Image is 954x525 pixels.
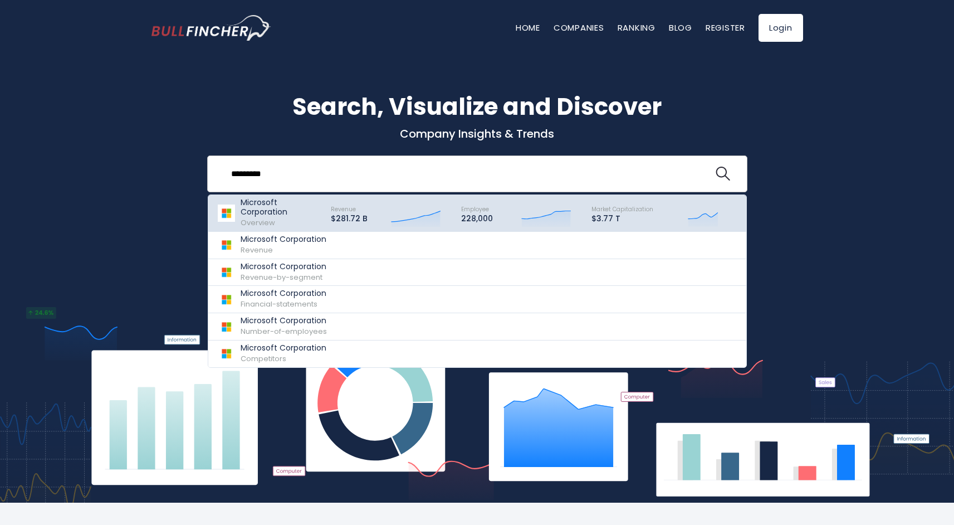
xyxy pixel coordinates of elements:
a: Microsoft Corporation Overview Revenue $281.72 B Employee 228,000 Market Capitalization $3.77 T [208,195,746,232]
p: Microsoft Corporation [241,198,321,217]
a: Microsoft Corporation Financial-statements [208,286,746,313]
a: Home [516,22,540,33]
span: Financial-statements [241,299,317,309]
a: Microsoft Corporation Number-of-employees [208,313,746,341]
p: Microsoft Corporation [241,235,326,244]
span: Revenue-by-segment [241,272,322,283]
span: Number-of-employees [241,326,327,337]
p: Microsoft Corporation [241,262,326,271]
span: Competitors [241,353,286,364]
p: Microsoft Corporation [241,316,327,325]
p: What's trending [151,215,803,226]
span: Market Capitalization [591,205,653,213]
h1: Search, Visualize and Discover [151,89,803,124]
span: Overview [241,217,275,228]
a: Login [759,14,803,42]
a: Ranking [618,22,655,33]
a: Go to homepage [151,15,271,41]
p: Microsoft Corporation [241,343,326,353]
span: Revenue [331,205,356,213]
a: Microsoft Corporation Revenue-by-segment [208,259,746,286]
img: bullfincher logo [151,15,271,41]
a: Register [706,22,745,33]
p: Microsoft Corporation [241,289,326,298]
span: Revenue [241,245,273,255]
p: Company Insights & Trends [151,127,803,141]
a: Microsoft Corporation Competitors [208,341,746,367]
a: Microsoft Corporation Revenue [208,232,746,259]
p: $3.77 T [591,214,653,223]
img: search icon [716,167,730,181]
span: Employee [461,205,489,213]
a: Blog [669,22,692,33]
a: Companies [554,22,604,33]
p: 228,000 [461,214,493,223]
p: $281.72 B [331,214,368,223]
